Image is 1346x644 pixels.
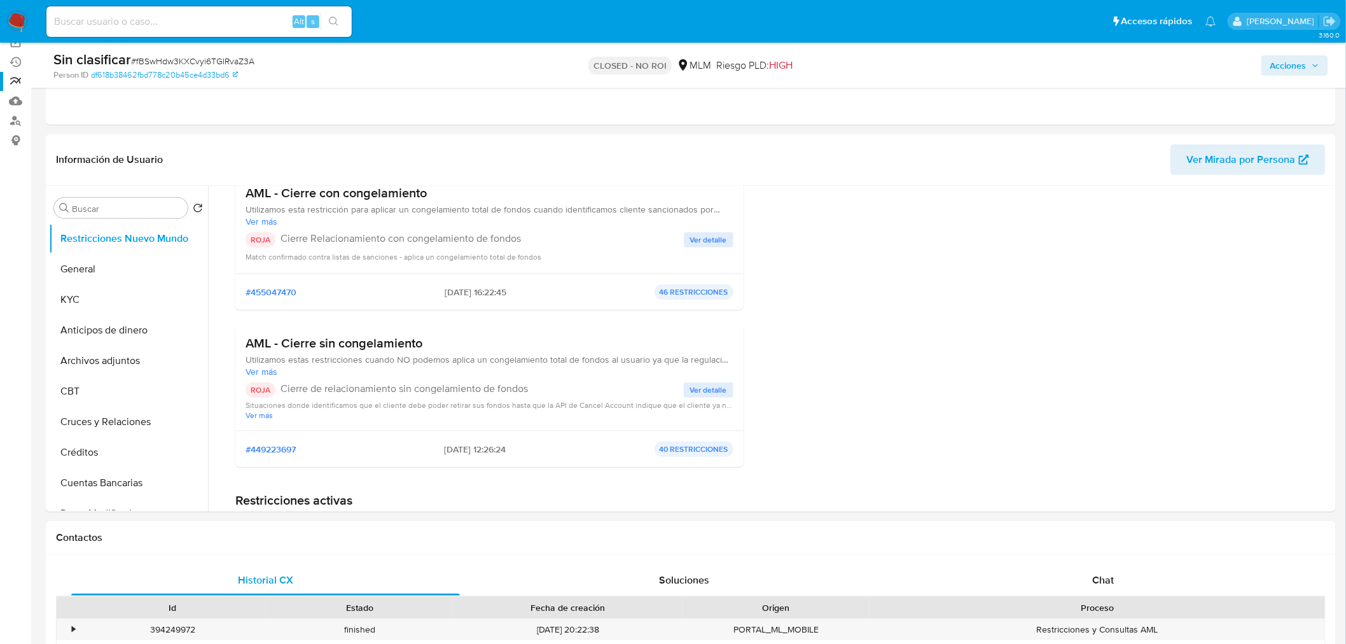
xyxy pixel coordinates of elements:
[91,69,238,81] a: df618b38462fbd778c20b45ce4d33bd6
[266,619,453,640] div: finished
[49,284,208,315] button: KYC
[321,13,347,31] button: search-icon
[131,55,254,67] span: # fBSwHdw3KXCvyi6TGIRvaZ3A
[72,624,75,636] div: •
[1261,55,1328,76] button: Acciones
[1093,573,1114,587] span: Chat
[46,13,352,30] input: Buscar usuario o caso...
[53,69,88,81] b: Person ID
[294,15,304,27] span: Alt
[691,601,861,614] div: Origen
[1170,144,1326,175] button: Ver Mirada por Persona
[660,573,710,587] span: Soluciones
[716,59,793,73] span: Riesgo PLD:
[1121,15,1193,28] span: Accesos rápidos
[49,437,208,468] button: Créditos
[1319,30,1340,40] span: 3.160.0
[1187,144,1296,175] span: Ver Mirada por Persona
[49,315,208,346] button: Anticipos de dinero
[49,468,208,498] button: Cuentas Bancarias
[49,376,208,407] button: CBT
[56,153,163,166] h1: Información de Usuario
[49,498,208,529] button: Datos Modificados
[275,601,444,614] div: Estado
[49,254,208,284] button: General
[683,619,870,640] div: PORTAL_ML_MOBILE
[870,619,1325,640] div: Restricciones y Consultas AML
[49,346,208,376] button: Archivos adjuntos
[769,58,793,73] span: HIGH
[1323,15,1336,28] a: Salir
[49,223,208,254] button: Restricciones Nuevo Mundo
[59,203,69,213] button: Buscar
[1205,16,1216,27] a: Notificaciones
[878,601,1316,614] div: Proceso
[49,407,208,437] button: Cruces y Relaciones
[453,619,683,640] div: [DATE] 20:22:38
[1270,55,1307,76] span: Acciones
[88,601,257,614] div: Id
[462,601,674,614] div: Fecha de creación
[677,59,711,73] div: MLM
[1247,15,1319,27] p: zoe.breuer@mercadolibre.com
[311,15,315,27] span: s
[72,203,183,214] input: Buscar
[193,203,203,217] button: Volver al orden por defecto
[88,624,257,636] div: 394249972
[588,57,672,74] p: CLOSED - NO ROI
[238,573,293,587] span: Historial CX
[53,49,131,69] b: Sin clasificar
[56,531,1326,544] h1: Contactos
